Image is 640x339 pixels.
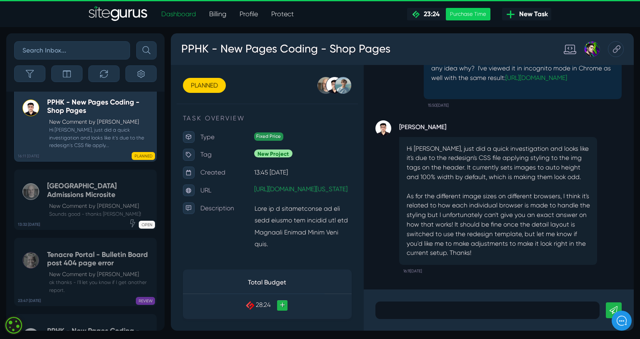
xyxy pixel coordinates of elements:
[612,311,632,331] iframe: gist-messenger-bubble-iframe
[18,153,39,159] b: 16:11 [DATE]
[248,117,441,237] p: Hi [PERSON_NAME], just did a quick investigation and looks like it's due to the redesign's CSS fi...
[87,140,190,153] p: 13:45 [DATE]
[49,118,152,126] p: New Comment by [PERSON_NAME]
[90,282,105,290] span: 28:24
[13,112,30,129] img: US
[407,8,490,20] a: 23:24 Purchase Time
[265,6,300,22] a: Protect
[31,140,87,153] p: Created
[47,250,152,267] h5: Tenacre Portal - Bulletin Board post 404 page error
[139,221,155,229] span: OPEN
[352,43,417,51] a: [URL][DOMAIN_NAME]
[14,238,157,306] a: 23:47 [DATE] Tenacre Portal - Bulletin Board post 404 page errorNew Comment by [PERSON_NAME] ok t...
[18,298,41,304] b: 23:47 [DATE]
[49,202,152,210] p: New Comment by [PERSON_NAME]
[13,141,154,147] div: [PERSON_NAME] •
[112,281,123,292] a: +
[12,51,154,64] h1: Hello [PERSON_NAME]!
[31,159,87,172] p: URL
[460,8,477,25] div: Copy this Task URL
[14,85,157,161] a: 16:11 [DATE] PPHK - New Pages Coding - Shop PagesNew Comment by [PERSON_NAME] Hi [PERSON_NAME], j...
[13,147,31,153] span: [DATE]
[15,94,134,102] h2: Recent conversations
[134,95,152,101] span: See all
[4,316,23,335] div: Cookie consent button
[12,85,190,95] p: TASK OVERVIEW
[233,6,265,22] a: Profile
[41,251,162,274] th: Total Budget
[31,103,87,115] p: Type
[446,8,490,20] div: Purchase Time
[132,152,155,160] span: PLANNED
[12,66,154,79] h2: How can we help?
[270,70,292,83] small: 15:50[DATE]
[14,169,157,230] a: 13:32 [DATE] [GEOGRAPHIC_DATA] Admissions MicrositeNew Comment by [PERSON_NAME] Sounds good - tha...
[427,8,452,25] div: Josh Carter
[240,92,449,104] strong: [PERSON_NAME]
[87,122,128,131] span: New Project
[47,98,152,115] h5: PPHK - New Pages Coding - Shop Pages
[89,6,148,22] img: Sitegurus Logo
[129,219,137,227] div: Expedited
[87,160,186,168] a: [URL][DOMAIN_NAME][US_STATE]
[12,47,57,63] a: PLANNED
[13,130,154,141] div: Really everything should be part of granular user roles so you have total control over what someo...
[47,182,152,199] h5: [GEOGRAPHIC_DATA] Admissions Microsite
[516,9,548,19] span: New Task
[136,297,155,305] span: REVIEW
[405,8,427,25] div: Standard
[202,6,233,22] a: Billing
[87,104,118,113] span: Fixed Price
[49,270,152,279] p: New Comment by [PERSON_NAME]
[112,283,137,289] span: Messages
[10,6,232,27] h3: PPHK - New Pages Coding - Shop Pages
[35,283,49,289] span: Home
[18,222,40,227] b: 13:32 [DATE]
[245,244,264,257] small: 16:11[DATE]
[12,13,61,27] img: Company Logo
[47,279,152,294] small: ok thanks - I'll let you know if I get another report.
[420,10,440,18] span: 23:24
[31,122,87,134] p: Tag
[89,6,148,22] a: SiteGurus
[31,178,87,190] p: Description
[47,210,152,218] small: Sounds good - thanks [PERSON_NAME]!
[502,8,551,20] a: New Task
[155,6,202,22] a: Dashboard
[14,41,130,60] input: Search Inbox...
[47,126,152,149] small: Hi [PERSON_NAME], just did a quick investigation and looks like it's due to the redesign's CSS fi...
